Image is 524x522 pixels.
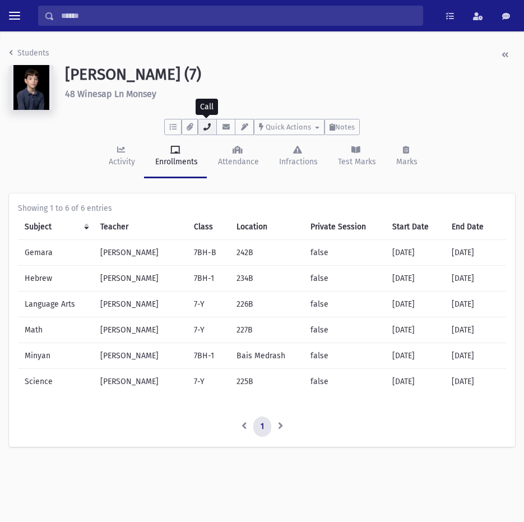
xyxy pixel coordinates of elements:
[153,156,198,168] div: Enrollments
[4,6,25,26] button: toggle menu
[324,119,360,135] button: Notes
[187,214,230,240] th: Class
[445,292,506,317] td: [DATE]
[386,214,445,240] th: Start Date
[230,292,304,317] td: 226B
[18,214,94,240] th: Subject
[9,65,54,110] img: 2Q==
[18,240,94,266] td: Gemara
[9,48,49,58] a: Students
[196,99,218,115] div: Call
[9,47,49,63] nav: breadcrumb
[94,292,187,317] td: [PERSON_NAME]
[304,240,386,266] td: false
[253,417,271,437] a: 1
[94,369,187,395] td: [PERSON_NAME]
[394,156,418,168] div: Marks
[187,292,230,317] td: 7-Y
[18,369,94,395] td: Science
[445,240,506,266] td: [DATE]
[304,317,386,343] td: false
[304,369,386,395] td: false
[230,266,304,292] td: 234B
[266,123,311,131] span: Quick Actions
[304,343,386,369] td: false
[187,343,230,369] td: 7BH-1
[336,156,376,168] div: Test Marks
[386,292,445,317] td: [DATE]
[304,214,386,240] th: Private Session
[187,266,230,292] td: 7BH-1
[216,156,259,168] div: Attendance
[54,6,423,26] input: Search
[18,292,94,317] td: Language Arts
[207,135,268,178] a: Attendance
[98,135,144,178] a: Activity
[327,135,385,178] a: Test Marks
[187,317,230,343] td: 7-Y
[94,240,187,266] td: [PERSON_NAME]
[385,135,426,178] a: Marks
[335,123,355,131] span: Notes
[386,317,445,343] td: [DATE]
[65,89,515,99] h6: 48 Winesap Ln Monsey
[106,156,135,168] div: Activity
[304,266,386,292] td: false
[94,317,187,343] td: [PERSON_NAME]
[386,343,445,369] td: [DATE]
[277,156,318,168] div: Infractions
[230,369,304,395] td: 225B
[445,343,506,369] td: [DATE]
[386,369,445,395] td: [DATE]
[18,317,94,343] td: Math
[94,214,187,240] th: Teacher
[18,343,94,369] td: Minyan
[445,317,506,343] td: [DATE]
[445,266,506,292] td: [DATE]
[65,65,515,84] h1: [PERSON_NAME] (7)
[268,135,327,178] a: Infractions
[18,266,94,292] td: Hebrew
[230,240,304,266] td: 242B
[386,240,445,266] td: [DATE]
[187,240,230,266] td: 7BH-B
[230,317,304,343] td: 227B
[94,343,187,369] td: [PERSON_NAME]
[445,369,506,395] td: [DATE]
[187,369,230,395] td: 7-Y
[18,202,506,214] div: Showing 1 to 6 of 6 entries
[230,214,304,240] th: Location
[386,266,445,292] td: [DATE]
[94,266,187,292] td: [PERSON_NAME]
[254,119,324,135] button: Quick Actions
[445,214,506,240] th: End Date
[304,292,386,317] td: false
[144,135,207,178] a: Enrollments
[230,343,304,369] td: Bais Medrash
